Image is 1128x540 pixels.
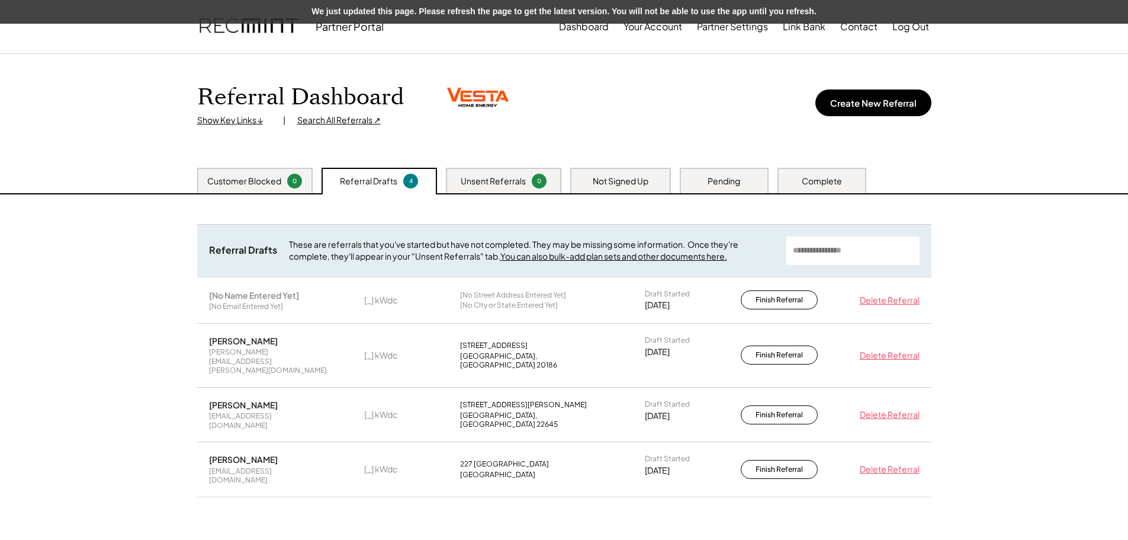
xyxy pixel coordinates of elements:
[460,290,566,300] div: [No Street Address Entered Yet]
[559,15,609,39] button: Dashboard
[741,290,818,309] button: Finish Referral
[645,454,690,464] div: Draft Started
[645,400,690,409] div: Draft Started
[460,459,549,469] div: 227 [GEOGRAPHIC_DATA]
[854,295,920,306] div: Delete Referral
[783,15,825,39] button: Link Bank
[209,466,327,485] div: [EMAIL_ADDRESS][DOMAIN_NAME]
[854,409,920,421] div: Delete Referral
[645,299,670,311] div: [DATE]
[364,464,423,475] div: [_] kWdc
[500,251,727,261] a: You can also bulk-add plan sets and other documents here.
[802,175,842,187] div: Complete
[209,335,278,346] div: [PERSON_NAME]
[207,175,281,187] div: Customer Blocked
[460,400,587,410] div: [STREET_ADDRESS][PERSON_NAME]
[289,177,300,186] div: 0
[197,84,404,111] h1: Referral Dashboard
[708,175,740,187] div: Pending
[624,15,682,39] button: Your Account
[645,346,670,358] div: [DATE]
[364,350,423,362] div: [_] kWdc
[197,114,271,126] div: Show Key Links ↓
[364,409,423,421] div: [_] kWdc
[364,295,423,306] div: [_] kWdc
[593,175,648,187] div: Not Signed Up
[405,177,416,186] div: 4
[209,302,283,311] div: [No Email Entered Yet]
[697,15,768,39] button: Partner Settings
[200,7,298,47] img: recmint-logotype%403x.png
[741,346,818,365] button: Finish Referral
[460,301,558,310] div: [No City or State Entered Yet]
[445,86,510,108] img: Vesta-logo-padding.webp
[297,114,381,126] div: Search All Referrals ↗
[854,464,920,475] div: Delete Referral
[209,400,278,410] div: [PERSON_NAME]
[840,15,878,39] button: Contact
[815,90,931,116] button: Create New Referral
[209,411,327,430] div: [EMAIL_ADDRESS][DOMAIN_NAME]
[645,410,670,422] div: [DATE]
[645,465,670,477] div: [DATE]
[460,352,608,370] div: [GEOGRAPHIC_DATA], [GEOGRAPHIC_DATA] 20186
[534,177,545,186] div: 0
[461,175,526,187] div: Unsent Referrals
[209,347,327,375] div: [PERSON_NAME][EMAIL_ADDRESS][PERSON_NAME][DOMAIN_NAME]
[289,239,775,262] div: These are referrals that you've started but have not completed. They may be missing some informat...
[209,454,278,465] div: [PERSON_NAME]
[460,411,608,429] div: [GEOGRAPHIC_DATA], [GEOGRAPHIC_DATA] 22645
[892,15,929,39] button: Log Out
[645,335,690,345] div: Draft Started
[854,350,920,362] div: Delete Referral
[316,20,384,33] div: Partner Portal
[460,470,535,480] div: [GEOGRAPHIC_DATA]
[340,175,397,187] div: Referral Drafts
[741,460,818,479] button: Finish Referral
[645,289,690,299] div: Draft Started
[209,290,299,301] div: [No Name Entered Yet]
[209,244,277,257] div: Referral Drafts
[741,405,818,424] button: Finish Referral
[460,341,528,350] div: [STREET_ADDRESS]
[283,114,285,126] div: |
